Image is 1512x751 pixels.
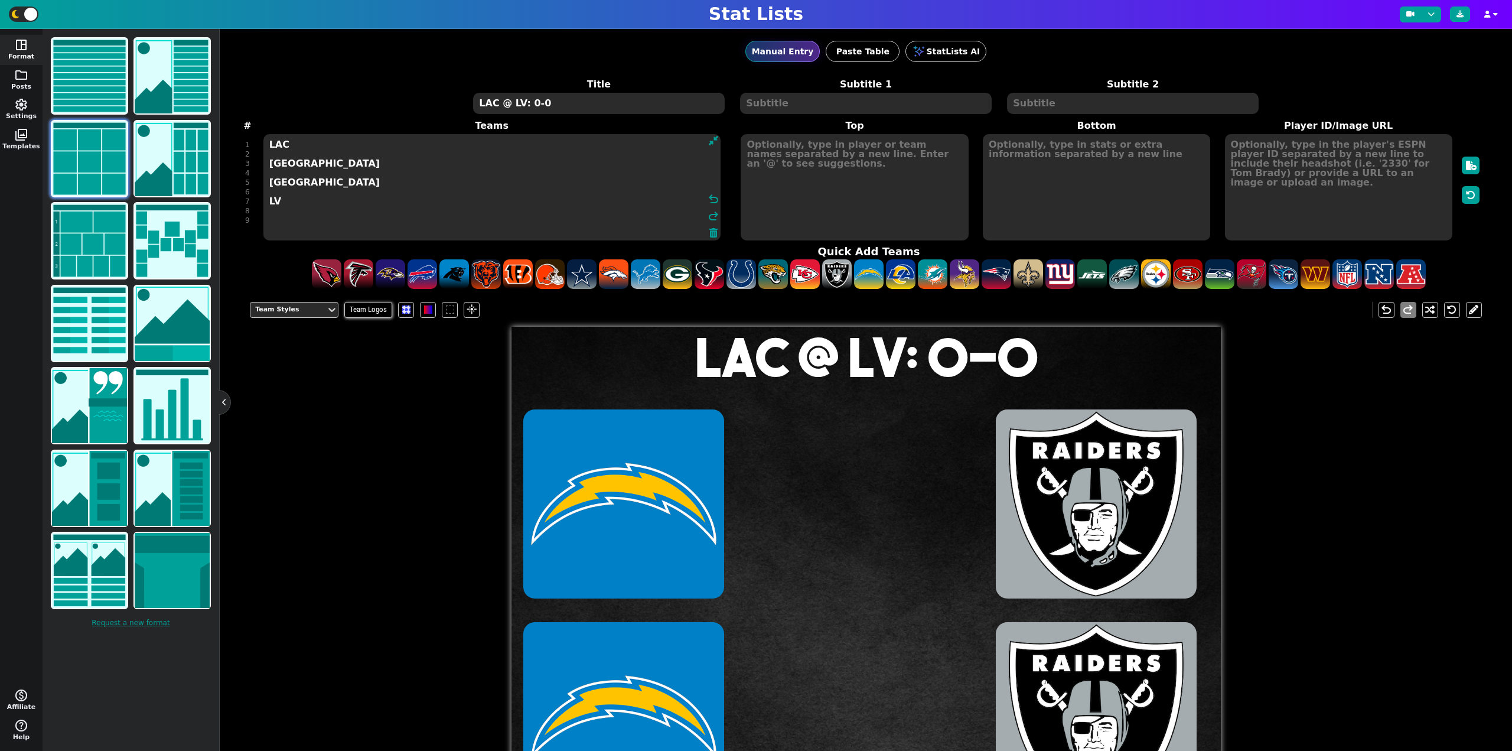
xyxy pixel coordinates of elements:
[135,451,210,526] img: lineup
[14,38,28,52] span: space_dashboard
[511,330,1221,383] h1: LAC @ LV: 0-0
[52,368,127,443] img: news/quote
[245,197,250,206] div: 7
[344,302,392,318] span: Team Logos
[245,178,250,187] div: 5
[14,688,28,703] span: monetization_on
[135,121,210,196] img: grid with image
[135,286,210,361] img: matchup
[465,77,732,92] label: Title
[1401,303,1415,317] span: redo
[263,134,721,240] textarea: LAC [GEOGRAPHIC_DATA] [GEOGRAPHIC_DATA] LV
[1217,119,1459,133] label: Player ID/Image URL
[243,119,251,133] label: #
[48,612,213,634] a: Request a new format
[135,368,210,443] img: chart
[14,128,28,142] span: photo_library
[709,4,803,25] h1: Stat Lists
[250,119,734,133] label: Teams
[52,38,127,113] img: list
[52,451,127,526] img: highlight
[245,168,250,178] div: 4
[706,209,721,223] span: redo
[52,121,127,196] img: grid
[734,119,976,133] label: Top
[135,38,210,113] img: list with image
[245,206,250,216] div: 8
[976,119,1218,133] label: Bottom
[135,533,210,608] img: jersey
[1379,302,1394,318] button: undo
[14,719,28,733] span: help
[745,41,820,62] button: Manual Entry
[52,533,127,608] img: comparison
[245,159,250,168] div: 3
[1400,302,1416,318] button: redo
[826,41,900,62] button: Paste Table
[135,203,210,278] img: bracket
[245,216,250,225] div: 9
[52,203,127,278] img: tier
[245,149,250,159] div: 2
[245,140,250,149] div: 1
[1379,303,1393,317] span: undo
[732,77,999,92] label: Subtitle 1
[52,286,127,361] img: scores
[905,41,986,62] button: StatLists AI
[255,305,321,315] div: Team Styles
[245,187,250,197] div: 6
[999,77,1266,92] label: Subtitle 2
[14,68,28,82] span: folder
[14,97,28,112] span: settings
[253,245,1485,258] h4: Quick Add Teams
[706,192,721,206] span: undo
[473,93,724,114] textarea: LAC @ LV: 0-0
